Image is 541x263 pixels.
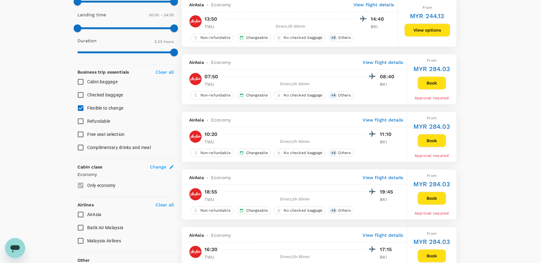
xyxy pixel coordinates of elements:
[380,254,395,260] p: BKI
[87,106,124,111] span: Flexible to change
[244,150,271,156] span: Changeable
[204,254,220,260] p: TWU
[204,59,211,65] span: -
[330,208,337,213] span: + 4
[427,231,437,236] span: From
[156,202,174,208] p: Clear all
[330,93,337,98] span: + 4
[380,196,395,203] p: BKI
[150,164,167,170] span: Change
[77,70,129,75] strong: Business trip essentials
[189,245,202,258] img: AK
[204,81,220,87] p: TWU
[274,91,325,99] div: No checked baggage
[191,91,233,99] div: Non-refundable
[328,206,353,214] div: +4Others
[204,174,211,181] span: -
[281,150,325,156] span: No checked baggage
[87,238,121,243] span: Malaysia Airlines
[189,130,202,143] img: AK
[149,13,174,17] span: 00:00 - 24:00
[191,206,233,214] div: Non-refundable
[189,188,202,200] img: AK
[211,117,231,123] span: Economy
[189,174,204,181] span: AirAsia
[417,134,446,147] button: Book
[204,131,218,138] p: 10:20
[204,2,211,8] span: -
[87,132,125,137] span: Free seat selection
[77,12,106,18] p: Landing time
[427,173,437,178] span: From
[414,211,449,215] span: Approval required
[224,81,366,87] div: Direct , 0h 50min
[414,153,449,158] span: Approval required
[198,93,233,98] span: Non-refundable
[363,59,403,65] p: View flight details
[204,246,218,253] p: 16:20
[380,81,395,87] p: BKI
[427,58,437,63] span: From
[422,5,432,10] span: From
[211,174,231,181] span: Economy
[77,164,103,169] strong: Cabin class
[380,139,395,145] p: BKI
[191,34,233,42] div: Non-refundable
[380,246,395,253] p: 17:15
[189,59,204,65] span: AirAsia
[87,183,116,188] span: Only economy
[87,79,118,84] span: Cabin baggage
[244,208,271,213] span: Changeable
[204,139,220,145] p: TWU
[211,59,231,65] span: Economy
[224,23,357,30] div: Direct , 0h 50min
[244,35,271,40] span: Changeable
[417,76,446,90] button: Book
[87,145,151,150] span: Complimentary drinks and meal
[198,35,233,40] span: Non-refundable
[204,232,211,238] span: -
[414,96,449,100] span: Approval required
[380,131,395,138] p: 11:10
[155,39,174,44] span: 5.25 hours
[211,232,231,238] span: Economy
[87,212,102,217] span: AirAsia
[236,91,271,99] div: Changeable
[204,73,218,80] p: 07:50
[328,34,353,42] div: +4Others
[336,150,353,156] span: Others
[380,188,395,196] p: 19:45
[189,73,202,85] img: AK
[87,119,110,124] span: Refundable
[198,208,233,213] span: Non-refundable
[274,34,325,42] div: No checked baggage
[244,93,271,98] span: Changeable
[236,206,271,214] div: Changeable
[5,238,25,258] iframe: Button to launch messaging window
[413,179,450,189] h6: MYR 284.03
[211,2,231,8] span: Economy
[281,208,325,213] span: No checked baggage
[224,196,366,203] div: Direct , 0h 50min
[336,93,353,98] span: Others
[336,208,353,213] span: Others
[274,206,325,214] div: No checked baggage
[87,92,123,97] span: Checked baggage
[410,11,444,21] h6: MYR 244.13
[328,149,353,157] div: +4Others
[189,2,204,8] span: AirAsia
[224,139,366,145] div: Direct , 0h 50min
[330,35,337,40] span: + 4
[281,93,325,98] span: No checked baggage
[156,69,174,75] p: Clear all
[87,225,124,230] span: Batik Air Malaysia
[336,35,353,40] span: Others
[353,2,394,8] p: View flight details
[363,174,403,181] p: View flight details
[189,15,202,28] img: AK
[236,149,271,157] div: Changeable
[204,188,217,196] p: 18:55
[224,254,366,260] div: Direct , 0h 55min
[330,150,337,156] span: + 4
[189,232,204,238] span: AirAsia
